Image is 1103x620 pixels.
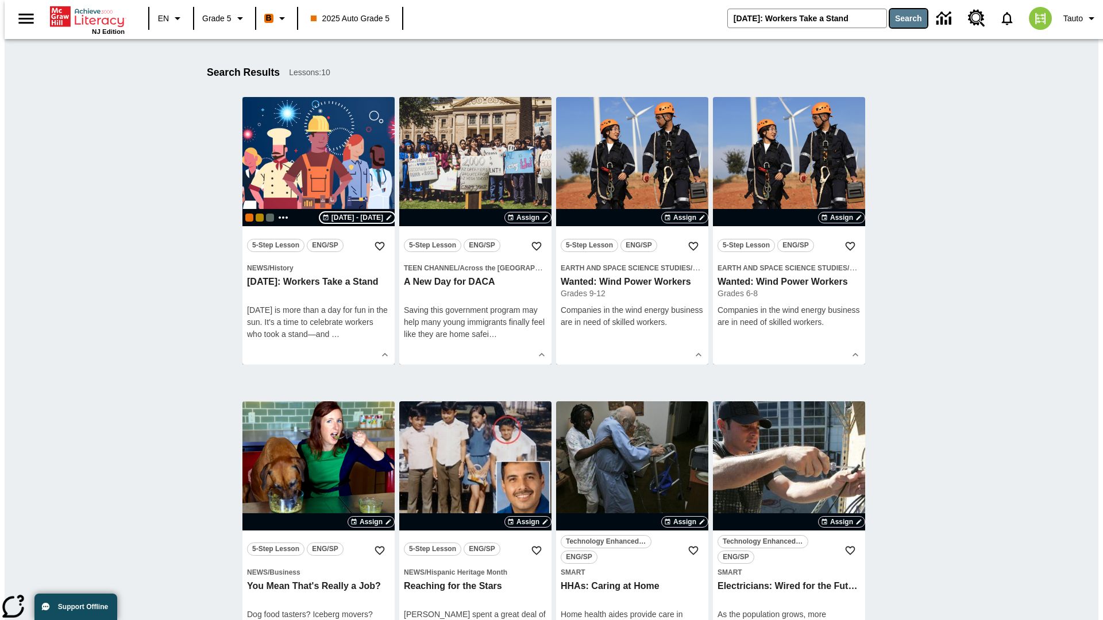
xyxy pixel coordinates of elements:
div: OL 2025 Auto Grade 6 [266,214,274,222]
button: Profile/Settings [1059,8,1103,29]
span: 5-Step Lesson [723,239,770,251]
span: Business [269,568,300,576]
button: ENG/SP [561,551,597,564]
a: Notifications [992,3,1022,33]
span: ENG/SP [723,551,749,563]
span: Assign [516,517,539,527]
span: 2025 Auto Grade 5 [311,13,390,25]
span: Current Class [245,214,253,222]
span: Assign [360,517,383,527]
h3: Labor Day: Workers Take a Stand [247,276,390,288]
button: Assign Choose Dates [348,516,395,528]
button: Show Details [847,346,864,363]
h1: Search Results [207,67,280,79]
span: Human Impacts on Earth's Systems [849,264,966,272]
span: Smart [561,568,585,576]
span: Earth and Space Science Studies [718,264,847,272]
span: ENG/SP [626,239,651,251]
span: Support Offline [58,603,108,611]
span: Topic: Teen Channel/Across the US [404,262,547,274]
button: ENG/SP [307,239,344,252]
span: Smart [718,568,742,576]
button: Add to Favorites [526,540,547,561]
span: Tauto [1063,13,1083,25]
button: Language: EN, Select a language [153,8,190,29]
span: 5-Step Lesson [252,239,299,251]
button: Add to Favorites [840,540,861,561]
h3: Reaching for the Stars [404,580,547,592]
button: Technology Enhanced Item [718,535,808,548]
h3: You Mean That's Really a Job? [247,580,390,592]
span: Assign [830,517,853,527]
span: / [458,264,460,272]
div: lesson details [713,97,865,365]
button: 5-Step Lesson [247,239,304,252]
span: / [268,264,269,272]
button: Select a new avatar [1022,3,1059,33]
span: Topic: Smart/null [718,566,861,578]
button: ENG/SP [718,551,754,564]
button: ENG/SP [464,542,500,556]
button: Add to Favorites [369,540,390,561]
div: lesson details [556,97,708,365]
span: News [247,264,268,272]
span: Grade 5 [202,13,232,25]
a: Data Center [930,3,961,34]
button: Search [890,9,927,28]
button: ENG/SP [620,239,657,252]
button: 5-Step Lesson [404,239,461,252]
span: / [268,568,269,576]
div: lesson details [399,97,551,365]
span: ENG/SP [312,239,338,251]
span: Lessons : 10 [289,67,330,79]
h3: Wanted: Wind Power Workers [561,276,704,288]
button: Assign Choose Dates [661,516,708,528]
div: Saving this government program may help many young immigrants finally feel like they are home safe [404,304,547,340]
span: Assign [673,212,696,223]
span: / [691,263,700,272]
button: Assign Choose Dates [504,516,551,528]
div: Companies in the wind energy business are in need of skilled workers. [561,304,704,328]
span: History [269,264,293,272]
span: i [487,330,489,339]
span: B [266,11,272,25]
span: ENG/SP [469,543,495,555]
span: Technology Enhanced Item [723,536,803,548]
span: Topic: News/Hispanic Heritage Month [404,566,547,578]
span: 5-Step Lesson [409,543,456,555]
span: Assign [673,517,696,527]
button: 5-Step Lesson [247,542,304,556]
span: 5-Step Lesson [409,239,456,251]
a: Resource Center, Will open in new tab [961,3,992,34]
button: Show Details [533,346,550,363]
span: Assign [830,212,853,223]
button: 5-Step Lesson [404,542,461,556]
button: Assign Choose Dates [661,212,708,223]
span: … [331,330,340,339]
button: Technology Enhanced Item [561,535,651,548]
span: NJ Edition [92,28,125,35]
span: Topic: News/History [247,262,390,274]
span: Topic: News/Business [247,566,390,578]
h3: A New Day for DACA [404,276,547,288]
div: Companies in the wind energy business are in need of skilled workers. [718,304,861,328]
button: Assign Choose Dates [504,212,551,223]
span: Human Impacts on Earth's Systems [692,264,809,272]
span: [DATE] - [DATE] [331,212,383,223]
span: Assign [516,212,539,223]
span: Earth and Space Science Studies [561,264,691,272]
button: 5-Step Lesson [718,239,775,252]
div: [DATE] is more than a day for fun in the sun. It's a time to celebrate workers who took a stand—and [247,304,390,340]
span: News [247,568,268,576]
div: lesson details [242,97,395,365]
span: Technology Enhanced Item [566,536,646,548]
span: 5-Step Lesson [252,543,299,555]
span: ENG/SP [566,551,592,563]
span: Topic: Earth and Space Science Studies/Human Impacts on Earth's Systems [561,262,704,274]
span: ENG/SP [469,239,495,251]
div: Home [50,4,125,35]
span: … [489,330,497,339]
button: Add to Favorites [683,236,704,257]
span: News [404,568,425,576]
